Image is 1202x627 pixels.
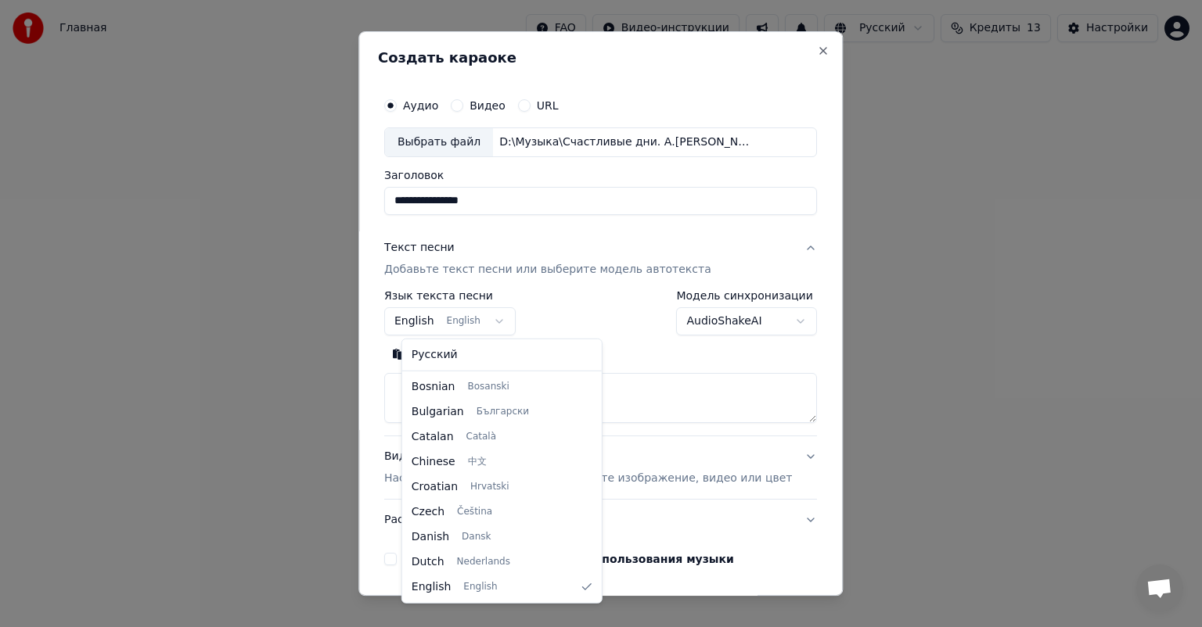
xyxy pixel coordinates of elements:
span: Русский [412,347,458,363]
span: Bulgarian [412,404,464,420]
span: Dutch [412,554,444,570]
span: Čeština [457,506,492,518]
span: Nederlands [457,556,510,568]
span: English [463,581,497,593]
span: Chinese [412,454,455,470]
span: Danish [412,529,449,545]
span: Български [477,406,529,418]
span: Bosanski [467,381,509,393]
span: Dansk [462,531,491,543]
span: Hrvatski [470,481,509,493]
span: Croatian [412,479,458,495]
span: Czech [412,504,444,520]
span: Català [466,431,496,443]
span: English [412,579,452,595]
span: 中文 [468,456,487,468]
span: Bosnian [412,379,455,395]
span: Catalan [412,429,454,445]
